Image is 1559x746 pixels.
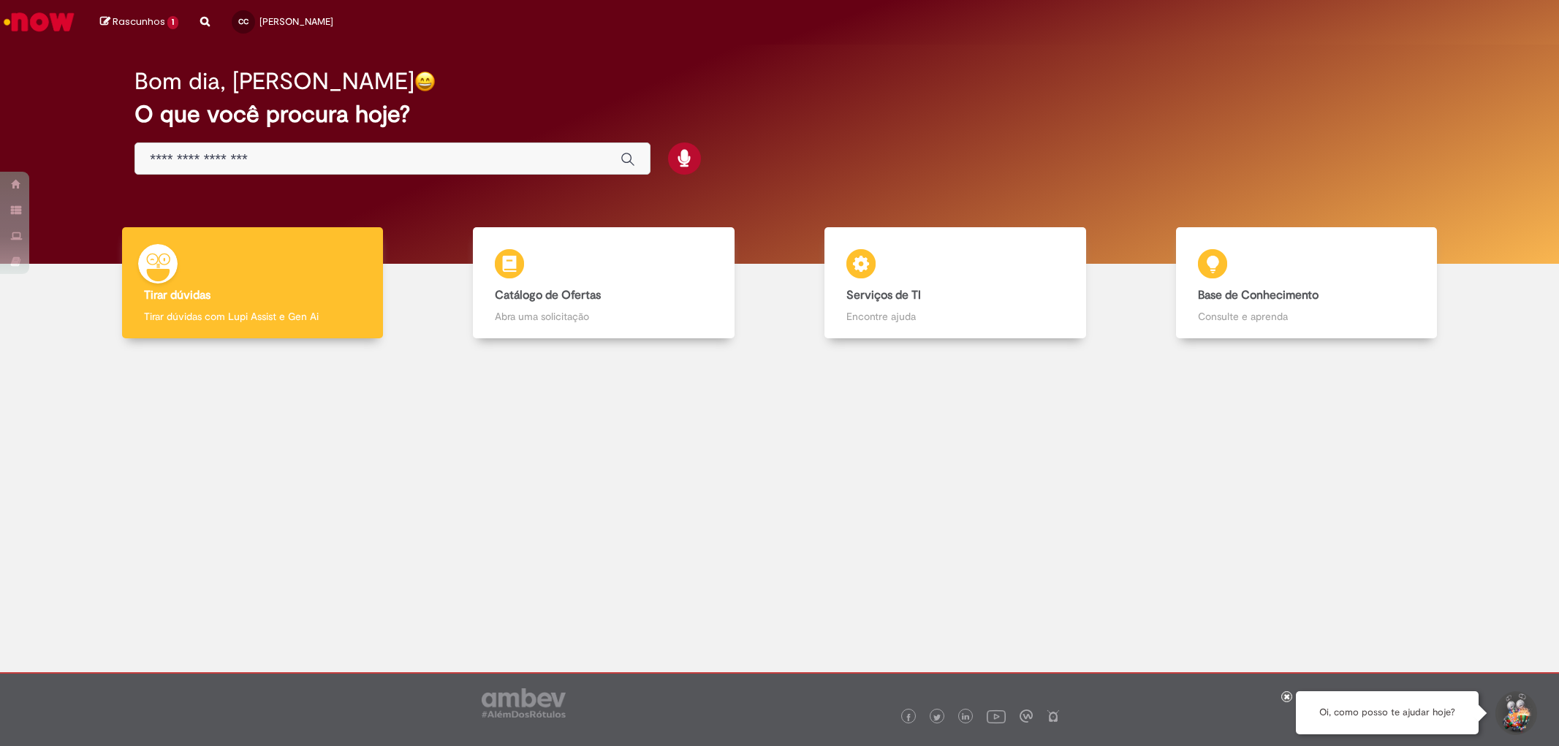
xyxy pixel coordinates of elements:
h2: Bom dia, [PERSON_NAME] [134,69,414,94]
a: Tirar dúvidas Tirar dúvidas com Lupi Assist e Gen Ai [77,227,428,339]
img: logo_footer_naosei.png [1047,709,1060,723]
img: happy-face.png [414,71,436,92]
span: Rascunhos [113,15,165,28]
a: Base de Conhecimento Consulte e aprenda [1131,227,1482,339]
span: CC [238,17,249,26]
img: logo_footer_ambev_rotulo_gray.png [482,688,566,718]
img: logo_footer_youtube.png [987,707,1006,726]
a: Serviços de TI Encontre ajuda [780,227,1131,339]
b: Tirar dúvidas [144,288,210,302]
p: Tirar dúvidas com Lupi Assist e Gen Ai [144,309,361,324]
p: Encontre ajuda [846,309,1063,324]
img: logo_footer_workplace.png [1020,709,1033,723]
button: Iniciar Conversa de Suporte [1493,691,1537,735]
p: Consulte e aprenda [1198,309,1415,324]
b: Catálogo de Ofertas [495,288,601,302]
span: 1 [167,16,178,29]
b: Base de Conhecimento [1198,288,1319,302]
img: logo_footer_linkedin.png [962,713,969,722]
a: Catálogo de Ofertas Abra uma solicitação [428,227,780,339]
div: Oi, como posso te ajudar hoje? [1296,691,1479,734]
h2: O que você procura hoje? [134,102,1424,127]
img: logo_footer_facebook.png [905,714,912,721]
a: Rascunhos [100,15,178,29]
b: Serviços de TI [846,288,921,302]
span: [PERSON_NAME] [259,15,333,28]
img: ServiceNow [1,7,77,37]
img: logo_footer_twitter.png [933,714,941,721]
p: Abra uma solicitação [495,309,712,324]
